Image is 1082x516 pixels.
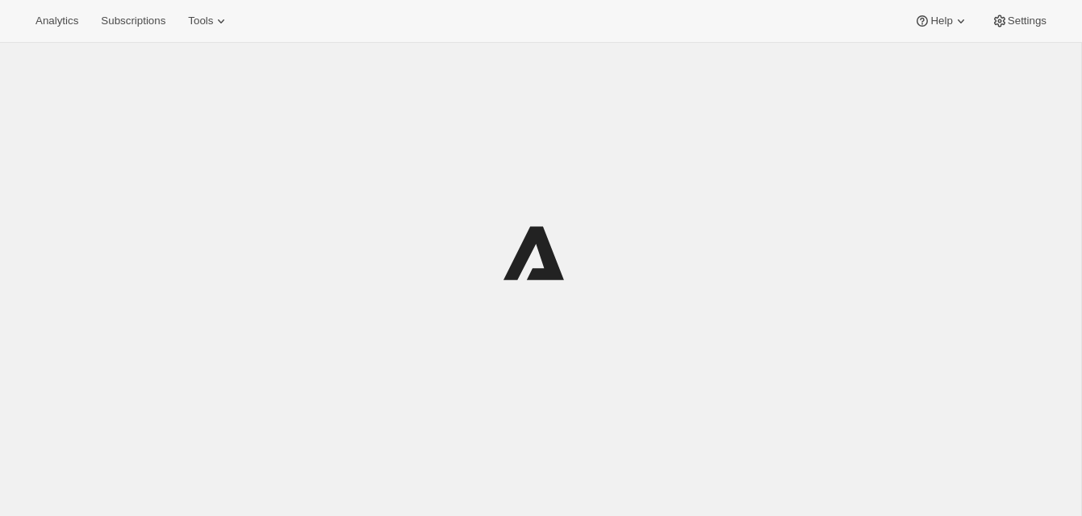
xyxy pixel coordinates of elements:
[1008,15,1046,27] span: Settings
[930,15,952,27] span: Help
[36,15,78,27] span: Analytics
[904,10,978,32] button: Help
[188,15,213,27] span: Tools
[101,15,165,27] span: Subscriptions
[982,10,1056,32] button: Settings
[178,10,239,32] button: Tools
[91,10,175,32] button: Subscriptions
[26,10,88,32] button: Analytics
